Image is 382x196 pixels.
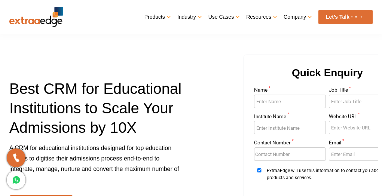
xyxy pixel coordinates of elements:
[9,143,186,195] p: A CRM for educational institutions designed for top education brands to digitise their admissions...
[254,114,326,121] label: Institute Name
[284,12,311,22] a: Company
[144,12,170,22] a: Products
[254,147,326,161] input: Enter Contact Number
[254,168,265,172] input: ExtraaEdge will use this information to contact you about our products and services.
[246,12,276,22] a: Resources
[9,79,186,143] h1: Best CRM for Educational Institutions to Scale Your Admissions by 10X
[177,12,201,22] a: Industry
[254,121,326,134] input: Enter Institute Name
[254,140,326,147] label: Contact Number
[254,88,326,95] label: Name
[318,10,373,24] a: Let’s Talk
[254,95,326,108] input: Enter Name
[208,12,239,22] a: Use Cases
